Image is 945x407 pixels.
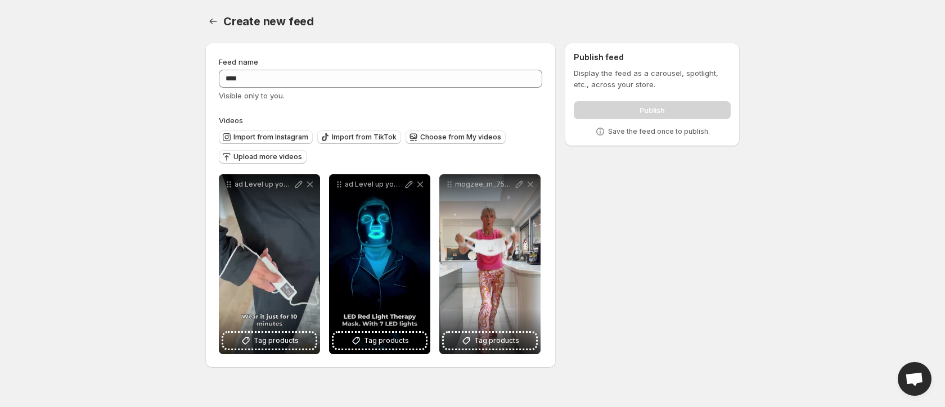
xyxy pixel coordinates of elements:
span: Videos [219,116,243,125]
span: Create new feed [223,15,314,28]
span: Tag products [364,335,409,346]
div: mogzee_m_7530898850140212502Tag products [439,174,541,354]
div: Open chat [898,362,931,396]
span: Visible only to you. [219,91,285,100]
button: Upload more videos [219,150,307,164]
span: Upload more videos [233,152,302,161]
span: Tag products [254,335,299,346]
p: ad Level up your skincare game with [PERSON_NAME] megelinofficial LED red [MEDICAL_DATA] maskWith... [345,180,403,189]
button: Import from TikTok [317,130,401,144]
button: Settings [205,13,221,29]
button: Tag products [334,333,426,349]
button: Tag products [444,333,536,349]
button: Choose from My videos [406,130,506,144]
span: Choose from My videos [420,133,501,142]
div: ad Level up your skincare game with [PERSON_NAME] LED red [MEDICAL_DATA] maskWith 7 - TrimaaaTag ... [219,174,320,354]
p: ad Level up your skincare game with [PERSON_NAME] LED red [MEDICAL_DATA] maskWith 7 - Trimaaa [235,180,293,189]
span: Import from TikTok [332,133,397,142]
p: Save the feed once to publish. [608,127,710,136]
button: Tag products [223,333,316,349]
button: Import from Instagram [219,130,313,144]
h2: Publish feed [574,52,731,63]
span: Import from Instagram [233,133,308,142]
span: Tag products [474,335,519,346]
div: ad Level up your skincare game with [PERSON_NAME] megelinofficial LED red [MEDICAL_DATA] maskWith... [329,174,430,354]
p: Display the feed as a carousel, spotlight, etc., across your store. [574,67,731,90]
span: Feed name [219,57,258,66]
p: mogzee_m_7530898850140212502 [455,180,514,189]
